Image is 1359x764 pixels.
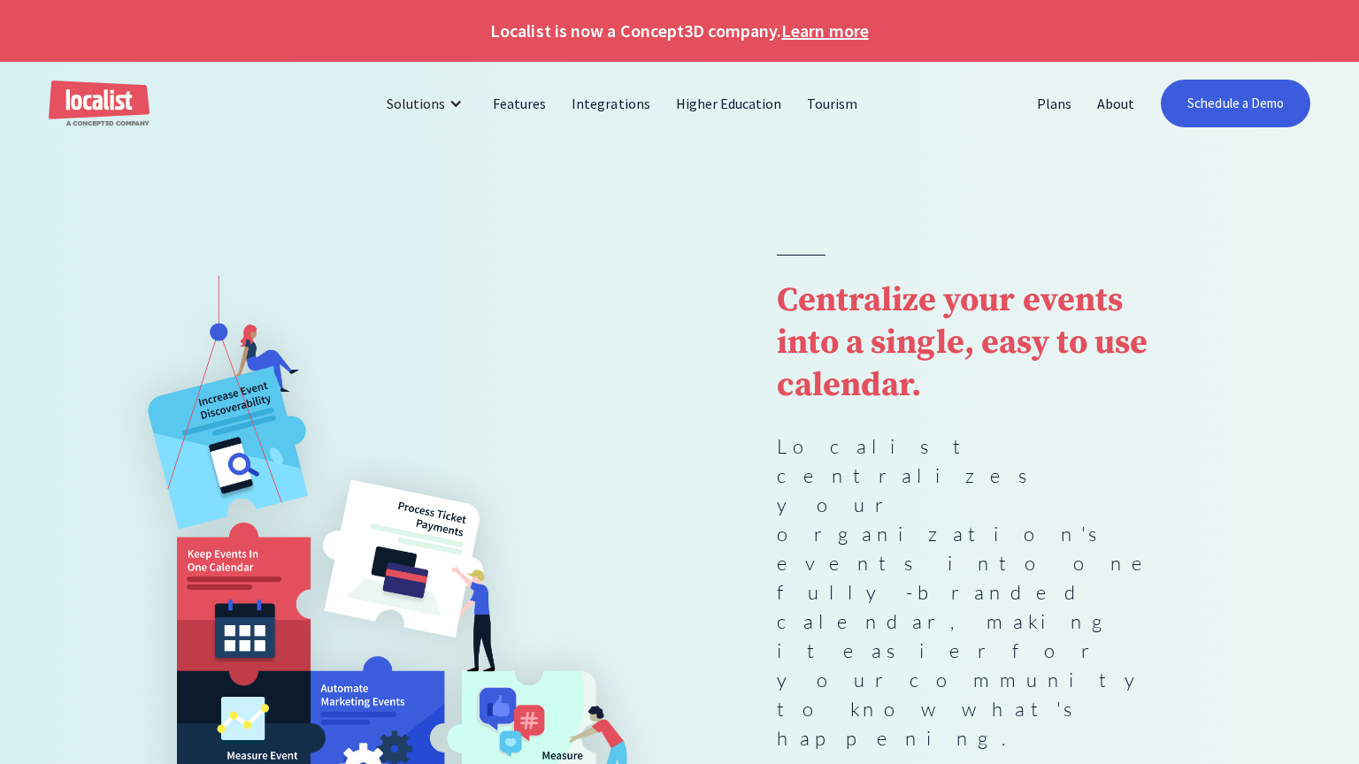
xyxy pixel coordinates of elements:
a: Higher Education [664,82,795,125]
a: Learn more [781,18,868,44]
a: Integrations [559,82,663,125]
p: Localist centralizes your organization's events into one fully-branded calendar, making it easier... [777,432,1165,753]
a: Features [480,82,559,125]
a: home [49,80,150,127]
strong: Centralize your events into a single, easy to use calendar. [777,279,1148,407]
a: Schedule a Demo [1161,80,1310,127]
a: Tourism [795,82,871,125]
div: Solutions [373,82,480,125]
a: About [1085,82,1148,125]
a: Plans [1025,82,1085,125]
div: Solutions [387,93,445,114]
